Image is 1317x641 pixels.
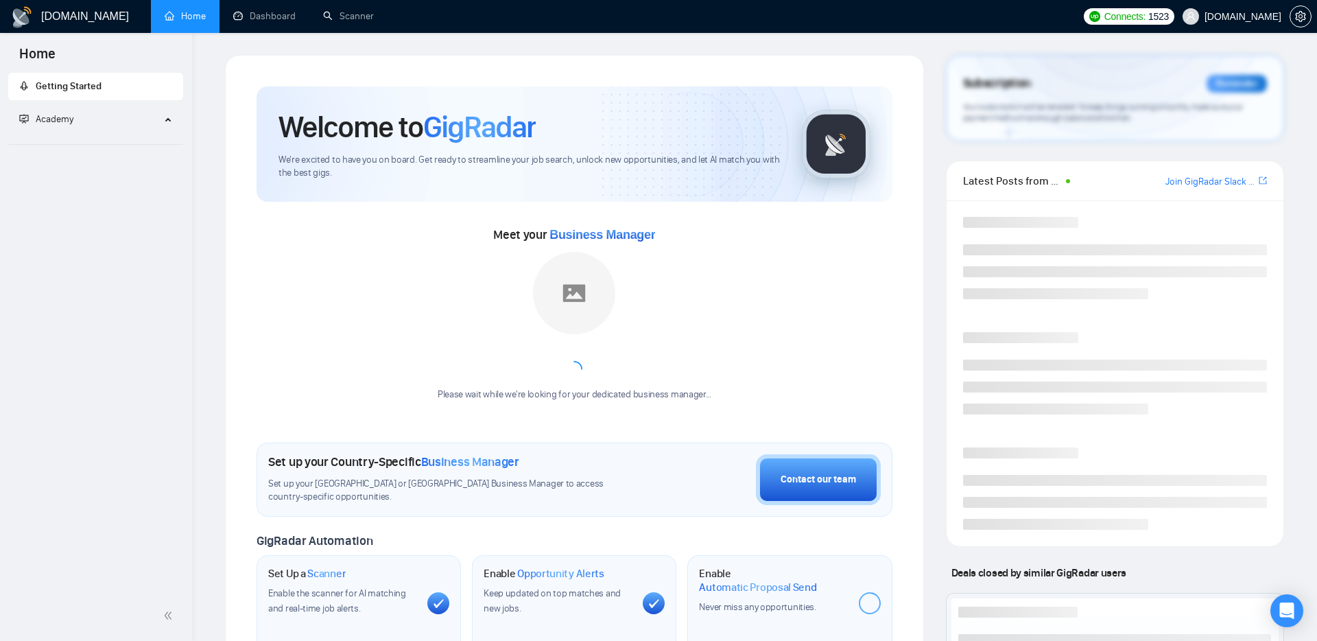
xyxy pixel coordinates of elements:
[36,80,102,92] span: Getting Started
[268,587,406,614] span: Enable the scanner for AI matching and real-time job alerts.
[233,10,296,22] a: dashboardDashboard
[963,102,1243,124] span: Your subscription will be renewed. To keep things running smoothly, make sure your payment method...
[566,361,582,377] span: loading
[1290,5,1312,27] button: setting
[268,567,346,581] h1: Set Up a
[517,567,604,581] span: Opportunity Alerts
[963,72,1031,95] span: Subscription
[484,587,621,614] span: Keep updated on top matches and new jobs.
[946,561,1132,585] span: Deals closed by similar GigRadar users
[699,581,816,594] span: Automatic Proposal Send
[278,154,780,180] span: We're excited to have you on board. Get ready to streamline your job search, unlock new opportuni...
[1186,12,1196,21] span: user
[1165,174,1256,189] a: Join GigRadar Slack Community
[429,388,720,401] div: Please wait while we're looking for your dedicated business manager...
[756,454,881,505] button: Contact our team
[1270,594,1303,627] div: Open Intercom Messenger
[278,108,536,145] h1: Welcome to
[36,113,73,125] span: Academy
[257,533,372,548] span: GigRadar Automation
[802,110,870,178] img: gigradar-logo.png
[165,10,206,22] a: homeHome
[484,567,604,581] h1: Enable
[8,73,183,100] li: Getting Started
[421,454,519,469] span: Business Manager
[1290,11,1311,22] span: setting
[8,44,67,73] span: Home
[493,227,655,242] span: Meet your
[549,228,655,242] span: Business Manager
[19,81,29,91] span: rocket
[307,567,346,581] span: Scanner
[1290,11,1312,22] a: setting
[1259,175,1267,186] span: export
[533,252,615,334] img: placeholder.png
[1089,11,1100,22] img: upwork-logo.png
[268,454,519,469] h1: Set up your Country-Specific
[163,609,177,622] span: double-left
[8,139,183,148] li: Academy Homepage
[19,114,29,124] span: fund-projection-screen
[1259,174,1267,187] a: export
[19,113,73,125] span: Academy
[963,172,1063,189] span: Latest Posts from the GigRadar Community
[1148,9,1169,24] span: 1523
[268,478,636,504] span: Set up your [GEOGRAPHIC_DATA] or [GEOGRAPHIC_DATA] Business Manager to access country-specific op...
[323,10,374,22] a: searchScanner
[781,472,856,487] div: Contact our team
[1207,75,1267,93] div: Reminder
[699,567,847,594] h1: Enable
[11,6,33,28] img: logo
[1104,9,1146,24] span: Connects:
[423,108,536,145] span: GigRadar
[699,601,816,613] span: Never miss any opportunities.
